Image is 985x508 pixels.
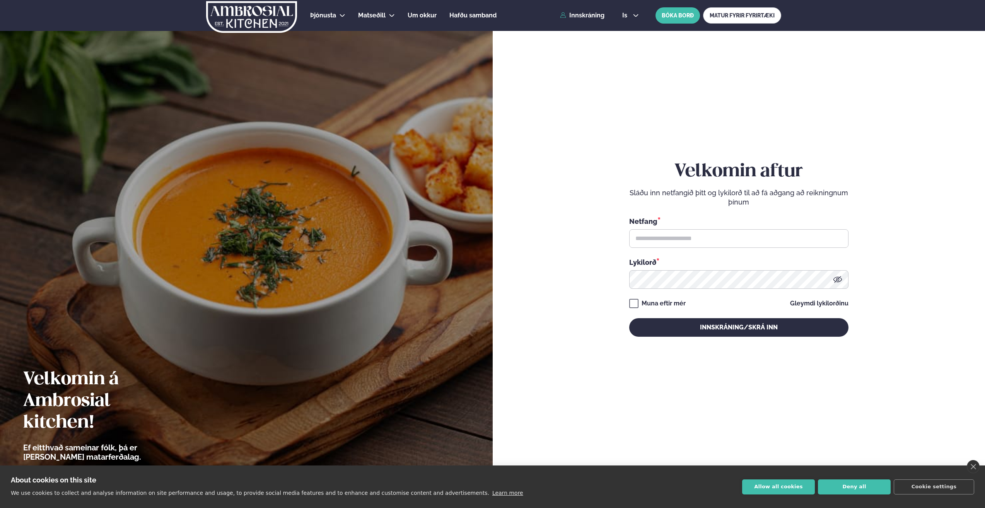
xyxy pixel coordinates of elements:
span: is [622,12,630,19]
p: Sláðu inn netfangið þitt og lykilorð til að fá aðgang að reikningnum þínum [629,188,848,207]
button: Cookie settings [894,479,974,494]
a: Þjónusta [310,11,336,20]
a: Hafðu samband [449,11,497,20]
a: Um okkur [408,11,437,20]
a: MATUR FYRIR FYRIRTÆKI [703,7,781,24]
div: Netfang [629,216,848,226]
a: close [967,460,980,473]
span: Þjónusta [310,12,336,19]
a: Matseðill [358,11,386,20]
a: Learn more [492,490,523,496]
h2: Velkomin á Ambrosial kitchen! [23,369,184,434]
span: Hafðu samband [449,12,497,19]
a: Innskráning [560,12,604,19]
strong: About cookies on this site [11,476,96,484]
p: We use cookies to collect and analyse information on site performance and usage, to provide socia... [11,490,489,496]
img: logo [205,1,298,33]
button: Allow all cookies [742,479,815,494]
p: Ef eitthvað sameinar fólk, þá er [PERSON_NAME] matarferðalag. [23,443,184,462]
span: Um okkur [408,12,437,19]
button: Innskráning/Skrá inn [629,318,848,337]
button: is [616,12,645,19]
span: Matseðill [358,12,386,19]
a: Gleymdi lykilorðinu [790,300,848,307]
h2: Velkomin aftur [629,161,848,182]
button: Deny all [818,479,891,494]
button: BÓKA BORÐ [656,7,700,24]
div: Lykilorð [629,257,848,267]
